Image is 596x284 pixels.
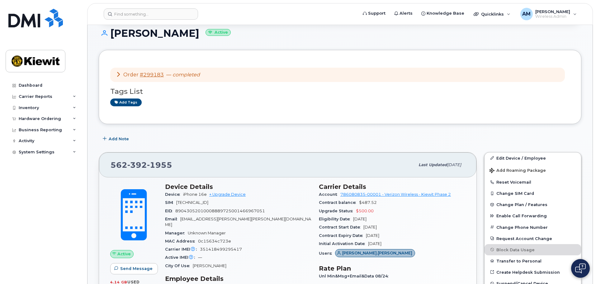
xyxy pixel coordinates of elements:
[165,247,200,252] span: Carrier IMEI
[110,99,142,106] a: Add tags
[104,8,198,20] input: Find something...
[165,217,311,227] span: [EMAIL_ADDRESS][PERSON_NAME][PERSON_NAME][DOMAIN_NAME]
[319,251,335,256] span: Users
[368,241,381,246] span: [DATE]
[127,160,147,170] span: 392
[165,255,198,260] span: Active IMEI
[175,209,265,213] span: 89043052010008889725001466967051
[110,88,570,95] h3: Tags List
[173,72,200,78] em: completed
[485,199,581,210] button: Change Plan / Features
[209,192,246,197] a: + Upgrade Device
[147,160,172,170] span: 1955
[535,14,570,19] span: Wireless Admin
[99,133,134,145] button: Add Note
[319,274,391,278] span: Unl Min&Msg+Email&Data 08/24
[319,225,363,229] span: Contract Start Date
[485,164,581,176] button: Add Roaming Package
[358,7,390,20] a: Support
[165,209,175,213] span: EID
[319,200,359,205] span: Contract balance
[335,251,415,256] a: [PERSON_NAME].[PERSON_NAME]
[166,72,200,78] span: —
[353,217,367,221] span: [DATE]
[319,183,465,190] h3: Carrier Details
[485,222,581,233] button: Change Phone Number
[342,250,412,256] span: [PERSON_NAME].[PERSON_NAME]
[417,7,469,20] a: Knowledge Base
[496,202,547,207] span: Change Plan / Features
[99,28,581,39] h1: [PERSON_NAME]
[340,192,451,197] a: 786080835-00001 - Verizon Wireless - Kiewit Phase 2
[319,209,356,213] span: Upgrade Status
[356,209,374,213] span: $500.00
[419,162,447,167] span: Last updated
[198,239,231,243] span: 0c15634c723e
[165,239,198,243] span: MAC Address
[120,266,153,272] span: Send Message
[206,29,231,36] small: Active
[535,9,570,14] span: [PERSON_NAME]
[200,247,242,252] span: 351418499295417
[485,152,581,164] a: Edit Device / Employee
[198,255,202,260] span: —
[319,233,366,238] span: Contract Expiry Date
[117,251,131,257] span: Active
[123,72,139,78] span: Order
[390,7,417,20] a: Alerts
[183,192,207,197] span: iPhone 16e
[111,160,172,170] span: 562
[575,263,586,273] img: Open chat
[481,12,504,17] span: Quicklinks
[165,192,183,197] span: Device
[516,8,581,20] div: Adrian Martinez
[165,231,188,235] span: Manager
[363,225,377,229] span: [DATE]
[485,176,581,188] button: Reset Voicemail
[176,200,208,205] span: [TECHNICAL_ID]
[485,188,581,199] button: Change SIM Card
[485,210,581,221] button: Enable Call Forwarding
[447,162,461,167] span: [DATE]
[109,136,129,142] span: Add Note
[359,200,377,205] span: $487.52
[427,10,464,17] span: Knowledge Base
[400,10,413,17] span: Alerts
[319,241,368,246] span: Initial Activation Date
[319,192,340,197] span: Account
[366,233,379,238] span: [DATE]
[368,10,386,17] span: Support
[485,233,581,244] button: Request Account Change
[165,275,311,282] h3: Employee Details
[165,183,311,190] h3: Device Details
[490,168,546,174] span: Add Roaming Package
[140,72,164,78] a: #299183
[319,217,353,221] span: Eligibility Date
[469,8,515,20] div: Quicklinks
[319,265,465,272] h3: Rate Plan
[165,217,180,221] span: Email
[522,10,531,18] span: AM
[485,244,581,255] button: Block Data Usage
[165,200,176,205] span: SIM
[193,263,226,268] span: [PERSON_NAME]
[485,267,581,278] a: Create Helpdesk Submission
[496,214,547,218] span: Enable Call Forwarding
[188,231,226,235] span: Unknown Manager
[485,255,581,267] button: Transfer to Personal
[110,263,158,274] button: Send Message
[165,263,193,268] span: City Of Use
